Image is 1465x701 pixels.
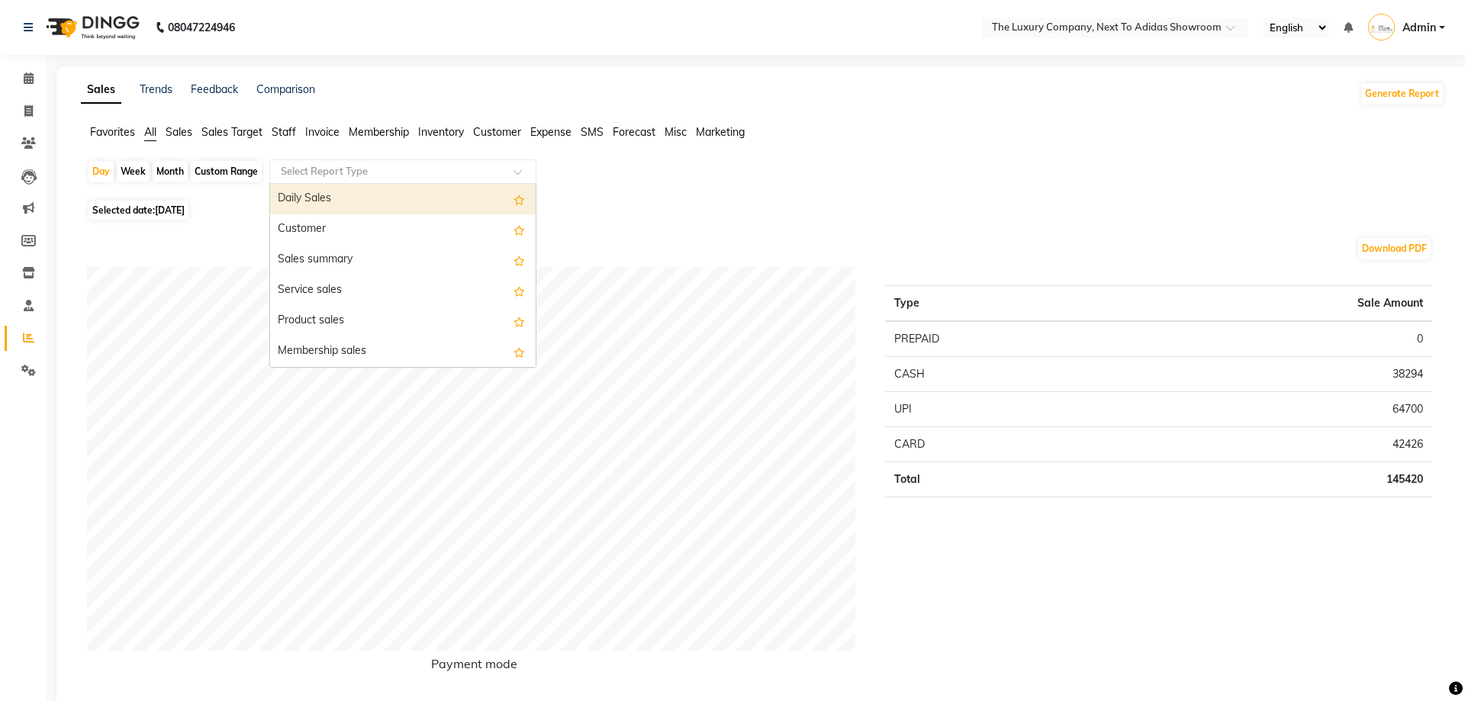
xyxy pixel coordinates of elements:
th: Type [885,286,1120,322]
span: Membership [349,125,409,139]
span: Add this report to Favorites List [514,281,525,300]
span: Sales Target [201,125,262,139]
a: Sales [81,76,121,104]
span: Staff [272,125,296,139]
td: 38294 [1120,357,1432,392]
span: Expense [530,125,572,139]
img: Admin [1368,14,1395,40]
a: Feedback [191,82,238,96]
td: Total [885,462,1120,497]
span: Sales [166,125,192,139]
div: Week [117,161,150,182]
button: Download PDF [1358,238,1431,259]
td: UPI [885,392,1120,427]
td: CARD [885,427,1120,462]
a: Trends [140,82,172,96]
span: Invoice [305,125,340,139]
div: Day [89,161,114,182]
span: Inventory [418,125,464,139]
span: SMS [581,125,604,139]
span: Add this report to Favorites List [514,342,525,361]
span: Add this report to Favorites List [514,190,525,208]
td: 145420 [1120,462,1432,497]
span: Add this report to Favorites List [514,220,525,239]
h6: Payment mode [87,657,862,677]
div: Membership sales [270,336,536,367]
div: Daily Sales [270,184,536,214]
div: Custom Range [191,161,262,182]
span: Selected date: [89,201,188,220]
img: logo [39,6,143,49]
span: Customer [473,125,521,139]
span: Add this report to Favorites List [514,312,525,330]
a: Comparison [256,82,315,96]
b: 08047224946 [168,6,235,49]
td: 0 [1120,321,1432,357]
td: 42426 [1120,427,1432,462]
td: CASH [885,357,1120,392]
div: Month [153,161,188,182]
td: 64700 [1120,392,1432,427]
td: PREPAID [885,321,1120,357]
span: Add this report to Favorites List [514,251,525,269]
div: Customer [270,214,536,245]
div: Sales summary [270,245,536,275]
div: Service sales [270,275,536,306]
span: [DATE] [155,204,185,216]
th: Sale Amount [1120,286,1432,322]
span: Misc [665,125,687,139]
span: Marketing [696,125,745,139]
ng-dropdown-panel: Options list [269,183,536,368]
span: Favorites [90,125,135,139]
button: Generate Report [1361,83,1443,105]
div: Product sales [270,306,536,336]
span: Forecast [613,125,655,139]
span: Admin [1402,20,1436,36]
span: All [144,125,156,139]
